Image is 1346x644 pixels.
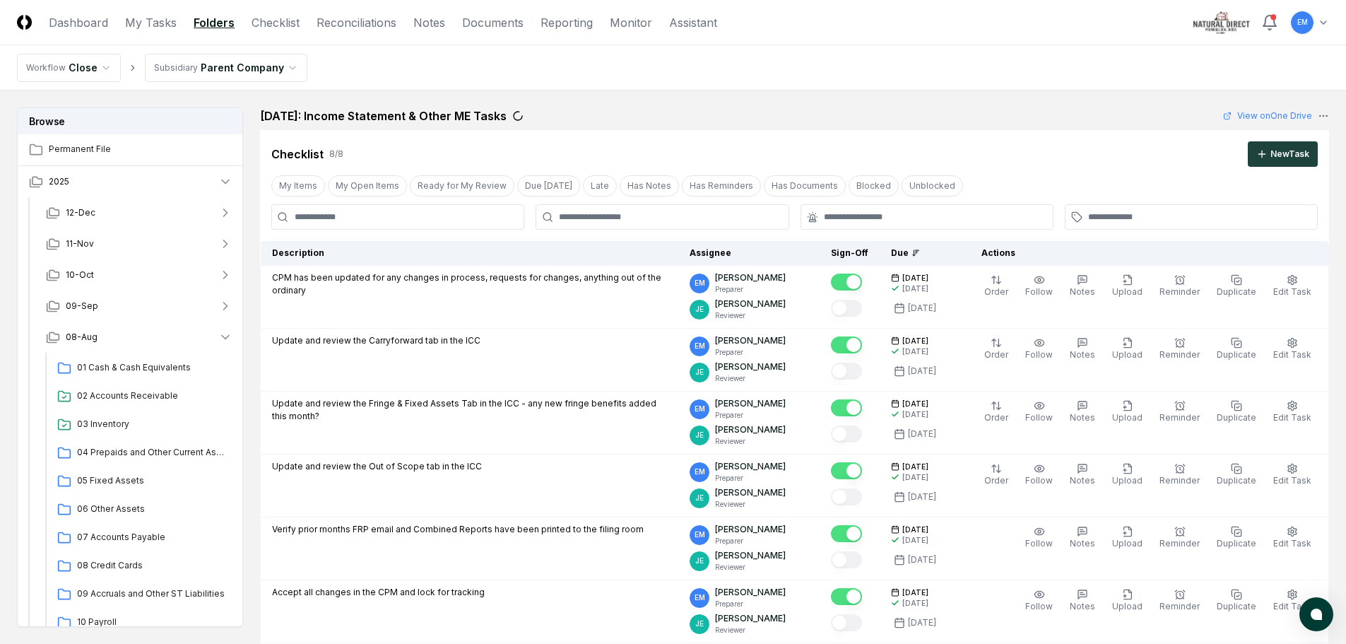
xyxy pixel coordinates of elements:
[831,525,862,542] button: Mark complete
[715,436,786,447] p: Reviewer
[1025,475,1053,486] span: Follow
[831,426,862,443] button: Mark complete
[1273,475,1311,486] span: Edit Task
[891,247,947,259] div: Due
[49,14,108,31] a: Dashboard
[1217,538,1256,549] span: Duplicate
[66,206,95,219] span: 12-Dec
[77,390,227,402] span: 02 Accounts Receivable
[1109,523,1145,553] button: Upload
[695,430,704,440] span: JE
[1217,601,1256,611] span: Duplicate
[154,62,198,74] div: Subsidiary
[1217,475,1256,486] span: Duplicate
[831,399,862,416] button: Mark complete
[715,486,786,499] p: [PERSON_NAME]
[77,418,227,431] span: 03 Inventory
[1159,601,1200,611] span: Reminder
[272,586,485,599] p: Accept all changes in the CPM and lock for tracking
[1273,601,1311,611] span: Edit Task
[908,554,936,566] div: [DATE]
[1273,349,1311,360] span: Edit Task
[35,291,244,322] button: 09-Sep
[695,493,704,503] span: JE
[77,503,227,515] span: 06 Other Assets
[261,241,679,266] th: Description
[695,278,705,288] span: EM
[715,310,786,321] p: Reviewer
[1214,460,1259,490] button: Duplicate
[35,322,244,353] button: 08-Aug
[678,241,820,266] th: Assignee
[77,559,227,572] span: 08 Credit Cards
[1025,286,1053,297] span: Follow
[1273,286,1311,297] span: Edit Task
[1270,397,1314,427] button: Edit Task
[17,54,307,82] nav: breadcrumb
[1112,601,1143,611] span: Upload
[1067,334,1098,364] button: Notes
[715,625,786,636] p: Reviewer
[831,300,862,317] button: Mark complete
[1273,412,1311,423] span: Edit Task
[1214,523,1259,553] button: Duplicate
[1070,601,1095,611] span: Notes
[715,373,786,384] p: Reviewer
[52,610,232,636] a: 10 Payroll
[413,14,445,31] a: Notes
[984,475,1008,486] span: Order
[1022,523,1056,553] button: Follow
[984,349,1008,360] span: Order
[18,108,242,134] h3: Browse
[902,535,928,546] div: [DATE]
[695,467,705,477] span: EM
[1299,597,1333,631] button: atlas-launcher
[831,462,862,479] button: Mark complete
[1159,475,1200,486] span: Reminder
[1070,475,1095,486] span: Notes
[125,14,177,31] a: My Tasks
[715,599,786,609] p: Preparer
[194,14,235,31] a: Folders
[981,460,1011,490] button: Order
[1112,538,1143,549] span: Upload
[820,241,880,266] th: Sign-Off
[715,298,786,310] p: [PERSON_NAME]
[1157,271,1203,301] button: Reminder
[52,497,232,522] a: 06 Other Assets
[1112,349,1143,360] span: Upload
[981,271,1011,301] button: Order
[329,148,343,160] div: 8 / 8
[1214,586,1259,616] button: Duplicate
[35,259,244,291] button: 10-Oct
[410,175,514,197] button: Ready for My Review
[902,409,928,420] div: [DATE]
[715,334,786,347] p: [PERSON_NAME]
[1070,286,1095,297] span: Notes
[1025,538,1053,549] span: Follow
[1022,334,1056,364] button: Follow
[984,286,1008,297] span: Order
[831,488,862,505] button: Mark complete
[831,336,862,353] button: Mark complete
[328,175,407,197] button: My Open Items
[66,238,94,250] span: 11-Nov
[902,283,928,294] div: [DATE]
[52,412,232,438] a: 03 Inventory
[695,367,704,377] span: JE
[1214,334,1259,364] button: Duplicate
[52,525,232,551] a: 07 Accounts Payable
[1025,601,1053,611] span: Follow
[1067,397,1098,427] button: Notes
[715,473,786,484] p: Preparer
[1157,334,1203,364] button: Reminder
[715,423,786,436] p: [PERSON_NAME]
[715,284,786,295] p: Preparer
[1159,412,1200,423] span: Reminder
[902,525,928,535] span: [DATE]
[1070,412,1095,423] span: Notes
[908,428,936,440] div: [DATE]
[902,336,928,346] span: [DATE]
[1270,586,1314,616] button: Edit Task
[272,397,667,423] p: Update and review the Fringe & Fixed Assets Tab in the ICC - any new fringe benefits added this m...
